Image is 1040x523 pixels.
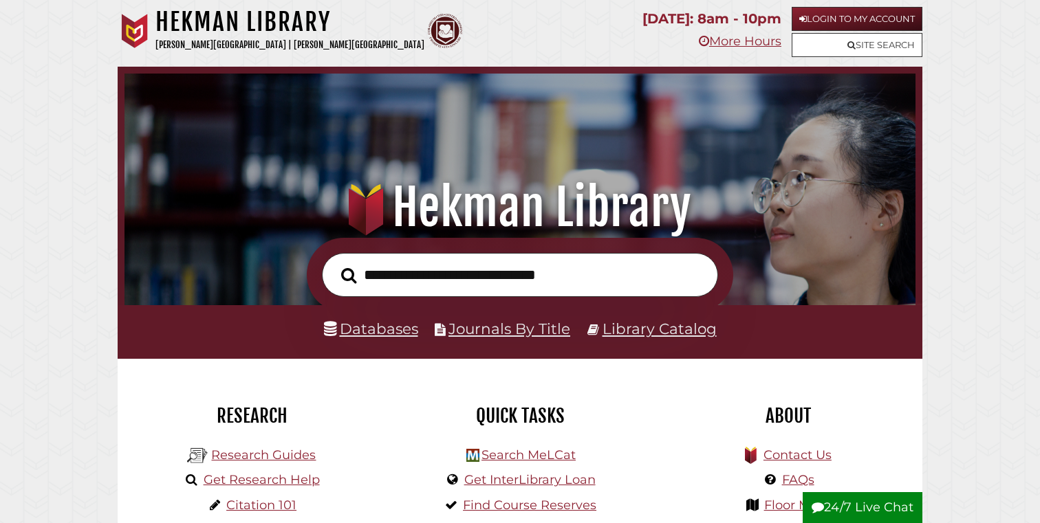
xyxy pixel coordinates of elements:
[155,37,424,53] p: [PERSON_NAME][GEOGRAPHIC_DATA] | [PERSON_NAME][GEOGRAPHIC_DATA]
[664,404,912,427] h2: About
[187,445,208,466] img: Hekman Library Logo
[792,7,922,31] a: Login to My Account
[603,320,717,337] a: Library Catalog
[763,447,832,463] a: Contact Us
[334,264,363,288] button: Search
[466,449,479,462] img: Hekman Library Logo
[226,498,296,513] a: Citation 101
[118,14,152,48] img: Calvin University
[428,14,462,48] img: Calvin Theological Seminary
[464,472,596,487] a: Get InterLibrary Loan
[764,498,832,513] a: Floor Maps
[642,7,781,31] p: [DATE]: 8am - 10pm
[448,320,570,337] a: Journals By Title
[128,404,376,427] h2: Research
[155,7,424,37] h1: Hekman Library
[341,267,356,283] i: Search
[140,177,900,238] h1: Hekman Library
[463,498,596,513] a: Find Course Reserves
[481,447,576,463] a: Search MeLCat
[324,320,418,337] a: Databases
[396,404,644,427] h2: Quick Tasks
[211,447,316,463] a: Research Guides
[204,472,320,487] a: Get Research Help
[699,34,781,49] a: More Hours
[792,33,922,57] a: Site Search
[782,472,814,487] a: FAQs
